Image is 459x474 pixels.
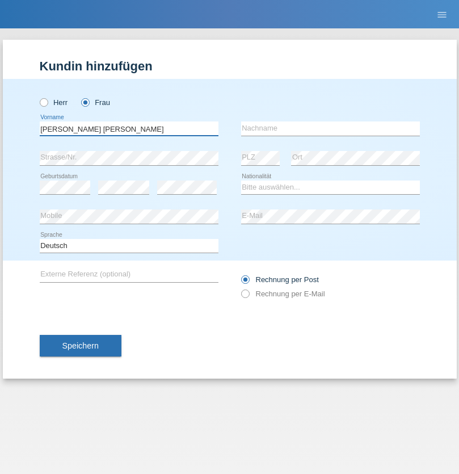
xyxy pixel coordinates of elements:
[40,98,68,107] label: Herr
[241,290,249,304] input: Rechnung per E-Mail
[81,98,89,106] input: Frau
[241,275,319,284] label: Rechnung per Post
[431,11,453,18] a: menu
[40,59,420,73] h1: Kundin hinzufügen
[241,290,325,298] label: Rechnung per E-Mail
[40,335,121,356] button: Speichern
[62,341,99,350] span: Speichern
[81,98,110,107] label: Frau
[40,98,47,106] input: Herr
[241,275,249,290] input: Rechnung per Post
[436,9,448,20] i: menu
